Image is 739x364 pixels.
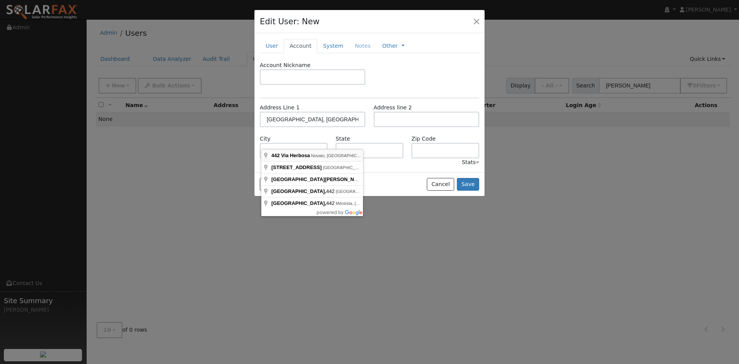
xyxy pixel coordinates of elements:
span: [STREET_ADDRESS] [271,164,322,170]
span: 442 [271,200,336,206]
span: Méntrida, [GEOGRAPHIC_DATA] [336,201,398,206]
span: 442 [271,153,280,158]
label: Zip Code [411,135,436,143]
button: reiers8@sonic.net [260,178,279,191]
span: [GEOGRAPHIC_DATA], [271,200,326,206]
div: Stats [462,158,479,166]
a: User [260,39,284,53]
span: 442 [271,176,378,182]
button: Save [457,178,479,191]
label: Account Nickname [260,61,311,69]
h4: Edit User: New [260,15,319,28]
a: Account [284,39,317,53]
label: State [336,135,350,143]
span: 442 [271,188,336,194]
span: [GEOGRAPHIC_DATA], [GEOGRAPHIC_DATA], [GEOGRAPHIC_DATA], [GEOGRAPHIC_DATA] [323,165,506,170]
a: Other [382,42,398,50]
span: [GEOGRAPHIC_DATA], [271,188,326,194]
label: Address Line 1 [260,104,299,112]
a: System [317,39,349,53]
label: City [260,135,271,143]
span: Via Herbosa [281,153,310,158]
label: Address line 2 [374,104,412,112]
button: Cancel [427,178,454,191]
span: [GEOGRAPHIC_DATA], [GEOGRAPHIC_DATA] [336,189,426,194]
span: [GEOGRAPHIC_DATA][PERSON_NAME], [271,176,368,182]
span: Novato, [GEOGRAPHIC_DATA], [GEOGRAPHIC_DATA] [311,153,417,158]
